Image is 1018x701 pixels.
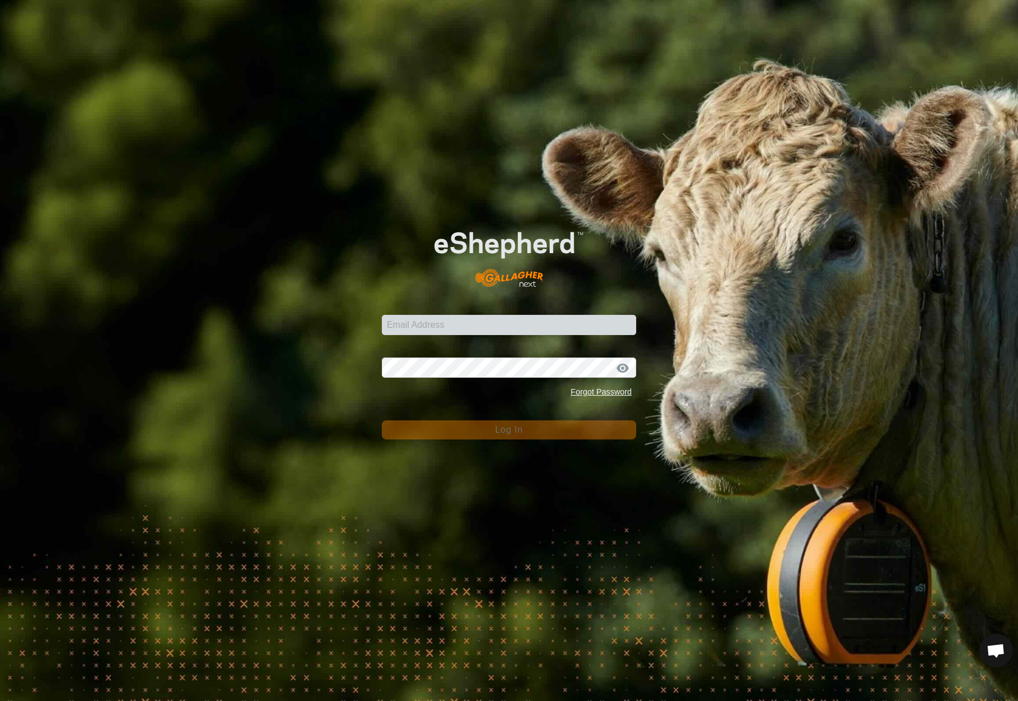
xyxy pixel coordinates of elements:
[407,210,611,297] img: E-shepherd Logo
[382,420,636,439] button: Log In
[979,634,1013,667] a: Open chat
[495,425,523,434] span: Log In
[382,315,636,335] input: Email Address
[570,387,632,396] a: Forgot Password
